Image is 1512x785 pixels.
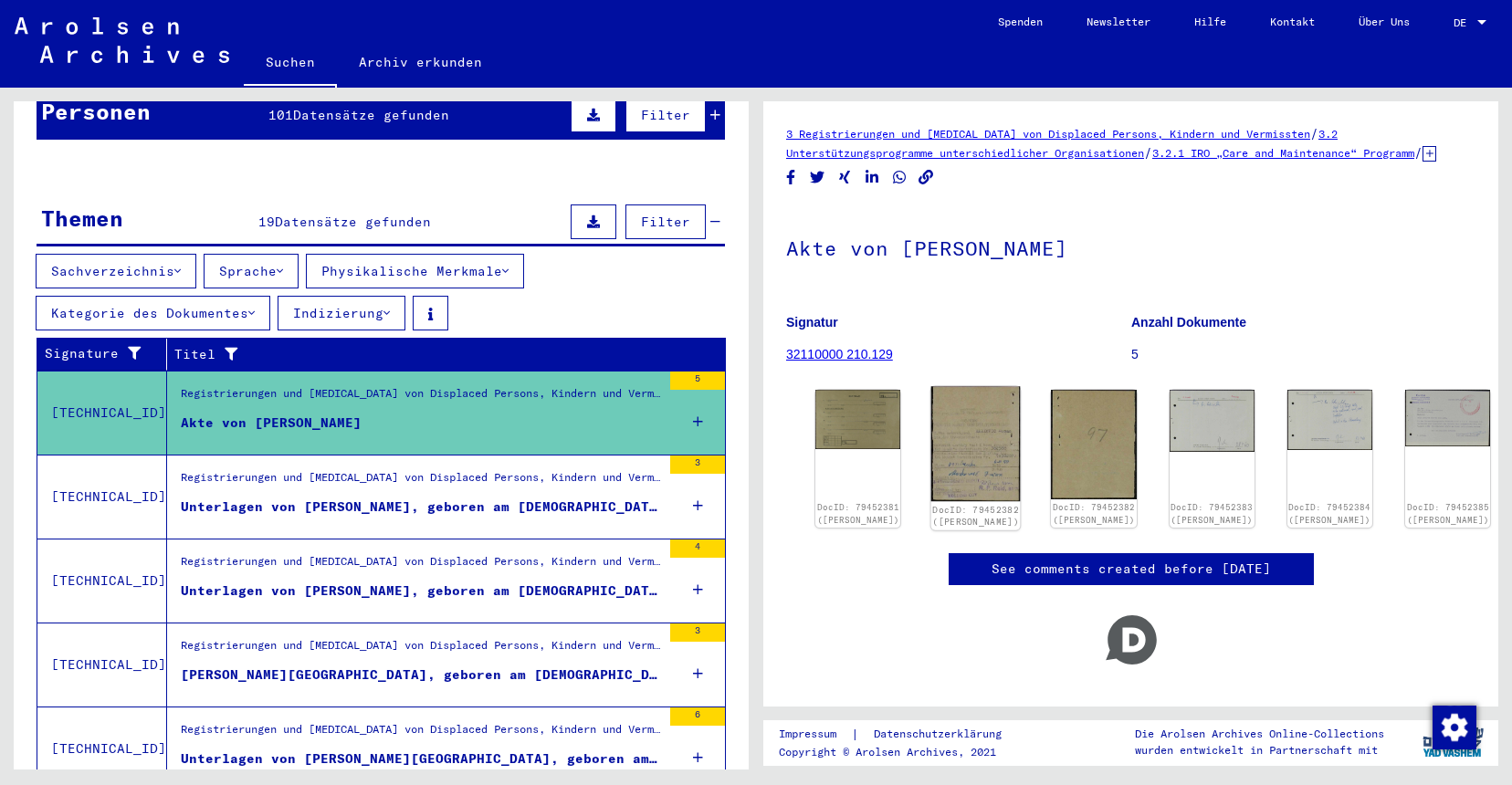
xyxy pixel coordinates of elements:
p: wurden entwickelt in Partnerschaft mit [1135,742,1384,759]
a: Archiv erkunden [337,40,504,84]
a: Impressum [779,725,851,744]
button: Copy link [917,166,936,189]
span: / [1144,144,1152,161]
button: Kategorie des Dokumentes [36,296,270,330]
a: 32110000 210.129 [786,347,893,361]
button: Share on Xing [835,166,855,189]
img: 001.jpg [1287,390,1372,450]
div: Registrierungen und [MEDICAL_DATA] von Displaced Persons, Kindern und Vermissten > Unterstützungs... [181,553,661,579]
a: 3 Registrierungen und [MEDICAL_DATA] von Displaced Persons, Kindern und Vermissten [786,127,1310,141]
img: 001.jpg [1170,390,1255,451]
a: DocID: 79452382 ([PERSON_NAME]) [1053,502,1135,525]
button: Share on Facebook [782,166,801,189]
button: Indizierung [278,296,405,330]
div: Titel [174,340,708,369]
span: DE [1454,16,1474,29]
span: / [1310,125,1318,141]
a: See comments created before [DATE] [992,560,1271,579]
div: Registrierungen und [MEDICAL_DATA] von Displaced Persons, Kindern und Vermissten > Unterstützungs... [181,721,661,747]
div: Signature [45,344,152,363]
a: DocID: 79452385 ([PERSON_NAME]) [1407,502,1489,525]
a: DocID: 79452384 ([PERSON_NAME]) [1288,502,1370,525]
span: Filter [641,107,690,123]
span: / [1414,144,1423,161]
h1: Akte von [PERSON_NAME] [786,206,1475,287]
img: 001.jpg [1405,390,1490,446]
div: Registrierungen und [MEDICAL_DATA] von Displaced Persons, Kindern und Vermissten > Unterstützungs... [181,469,661,495]
div: Akte von [PERSON_NAME] [181,413,362,433]
button: Sachverzeichnis [36,254,196,288]
img: 001.jpg [931,386,1021,501]
div: Unterlagen von [PERSON_NAME], geboren am [DEMOGRAPHIC_DATA], geboren in [GEOGRAPHIC_DATA] und von... [181,581,661,601]
img: Arolsen_neg.svg [15,17,229,63]
td: [TECHNICAL_ID] [37,455,167,539]
span: 101 [268,107,293,123]
span: Filter [641,214,690,230]
p: Die Arolsen Archives Online-Collections [1135,726,1384,742]
div: 4 [670,539,725,558]
td: [TECHNICAL_ID] [37,539,167,623]
div: Titel [174,345,689,364]
img: Zustimmung ändern [1433,706,1476,749]
button: Sprache [204,254,299,288]
button: Filter [625,204,706,239]
button: Physikalische Merkmale [306,254,524,288]
img: yv_logo.png [1419,719,1487,765]
div: | [779,725,1024,744]
a: 3.2.1 IRO „Care and Maintenance“ Programm [1152,146,1414,160]
div: Registrierungen und [MEDICAL_DATA] von Displaced Persons, Kindern und Vermissten > Unterstützungs... [181,385,661,411]
span: Datensätze gefunden [293,107,449,123]
div: Registrierungen und [MEDICAL_DATA] von Displaced Persons, Kindern und Vermissten > Unterstützungs... [181,637,661,663]
td: [TECHNICAL_ID] [37,623,167,706]
div: Unterlagen von [PERSON_NAME], geboren am [DEMOGRAPHIC_DATA], geboren in [GEOGRAPHIC_DATA] und von... [181,497,661,517]
div: Personen [41,95,151,128]
button: Share on LinkedIn [863,166,882,189]
a: Suchen [244,40,337,88]
a: DocID: 79452382 ([PERSON_NAME]) [933,504,1020,528]
a: Datenschutzerklärung [859,725,1024,744]
b: Anzahl Dokumente [1131,315,1246,330]
a: DocID: 79452383 ([PERSON_NAME]) [1171,502,1253,525]
p: Copyright © Arolsen Archives, 2021 [779,744,1024,760]
div: 6 [670,707,725,726]
a: DocID: 79452381 ([PERSON_NAME]) [817,502,899,525]
img: 001.jpg [815,390,900,449]
div: [PERSON_NAME][GEOGRAPHIC_DATA], geboren am [DEMOGRAPHIC_DATA], geboren in [GEOGRAPHIC_DATA] [181,665,661,685]
div: Unterlagen von [PERSON_NAME][GEOGRAPHIC_DATA], geboren am [DEMOGRAPHIC_DATA], geboren in [GEOGRAP... [181,749,661,769]
button: Filter [625,98,706,132]
div: Signature [45,340,171,369]
p: 5 [1131,345,1475,364]
button: Share on Twitter [808,166,827,189]
button: Share on WhatsApp [890,166,909,189]
img: 002.jpg [1051,390,1136,499]
div: 3 [670,623,725,642]
b: Signatur [786,315,838,330]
